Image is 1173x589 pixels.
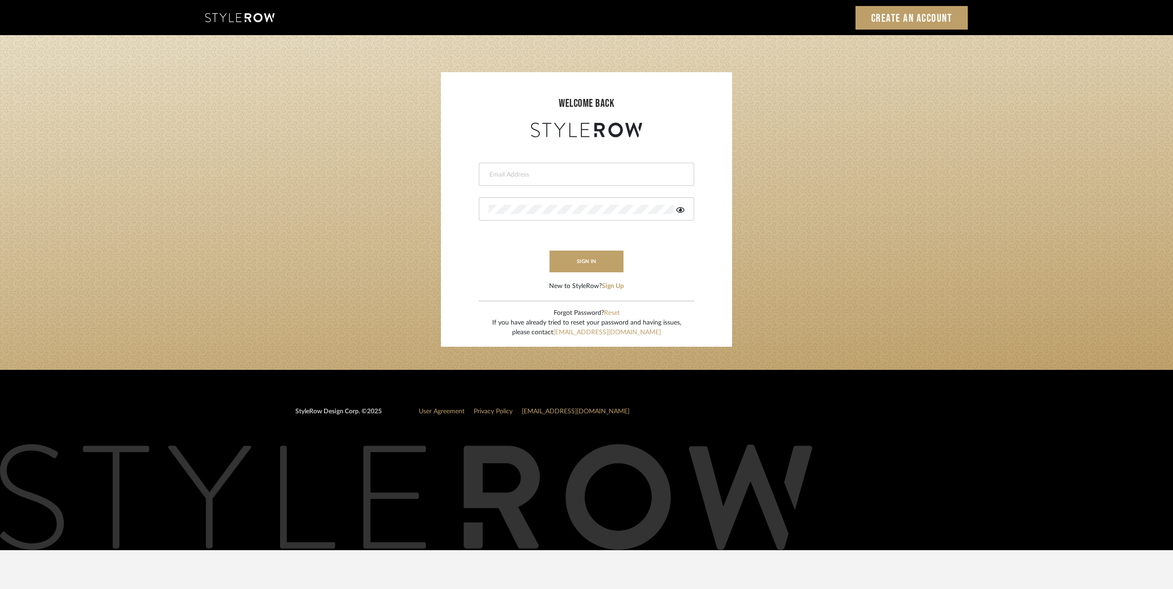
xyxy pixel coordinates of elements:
button: Sign Up [602,282,624,291]
a: Create an Account [855,6,968,30]
div: StyleRow Design Corp. ©2025 [295,407,382,424]
input: Email Address [489,170,682,179]
button: sign in [550,251,623,272]
a: Privacy Policy [474,408,513,415]
div: welcome back [450,95,723,112]
a: User Agreement [419,408,464,415]
a: [EMAIL_ADDRESS][DOMAIN_NAME] [522,408,629,415]
div: Forgot Password? [492,308,681,318]
button: Reset [604,308,620,318]
div: If you have already tried to reset your password and having issues, please contact [492,318,681,337]
a: [EMAIL_ADDRESS][DOMAIN_NAME] [553,329,661,336]
div: New to StyleRow? [549,282,624,291]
